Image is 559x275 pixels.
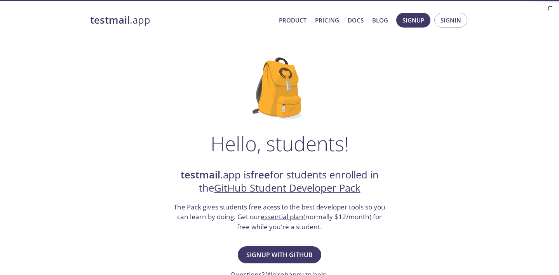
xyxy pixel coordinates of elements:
button: Signin [434,13,467,28]
span: Signin [441,15,461,25]
a: Docs [348,15,364,25]
a: GitHub Student Developer Pack [214,181,360,195]
a: essential plan [261,212,303,221]
h3: The Pack gives students free acess to the best developer tools so you can learn by doing. Get our... [173,202,387,232]
h1: Hello, students! [211,132,349,155]
img: github-student-backpack.png [253,57,306,119]
span: Signup with GitHub [246,249,313,260]
strong: testmail [181,168,220,182]
button: Signup with GitHub [238,246,321,263]
strong: testmail [90,13,130,27]
a: testmail.app [90,14,273,27]
strong: free [251,168,270,182]
a: Pricing [315,15,339,25]
a: Blog [372,15,388,25]
span: Signup [402,15,424,25]
h2: .app is for students enrolled in the [173,168,387,195]
button: Signup [396,13,430,28]
a: Product [279,15,306,25]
